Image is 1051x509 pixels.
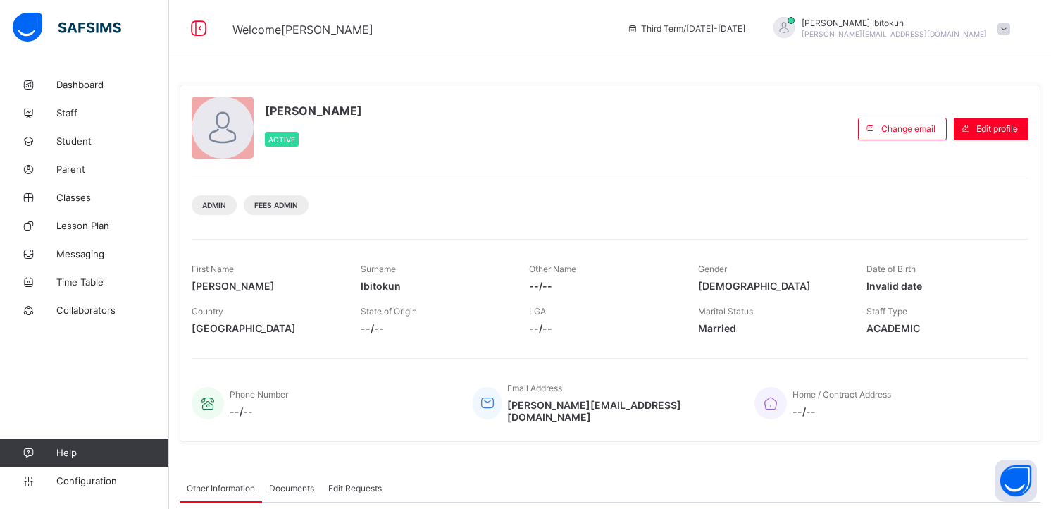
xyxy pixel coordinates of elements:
[802,30,987,38] span: [PERSON_NAME][EMAIL_ADDRESS][DOMAIN_NAME]
[56,276,169,288] span: Time Table
[802,18,987,28] span: [PERSON_NAME] Ibitokun
[56,220,169,231] span: Lesson Plan
[792,389,891,400] span: Home / Contract Address
[230,405,288,417] span: --/--
[56,135,169,147] span: Student
[698,322,846,334] span: Married
[529,306,546,317] span: LGA
[192,306,223,317] span: Country
[866,306,907,317] span: Staff Type
[976,123,1018,134] span: Edit profile
[187,483,255,493] span: Other Information
[269,483,314,493] span: Documents
[866,280,1014,292] span: Invalid date
[866,264,916,274] span: Date of Birth
[230,389,288,400] span: Phone Number
[361,306,417,317] span: State of Origin
[56,475,168,486] span: Configuration
[698,280,846,292] span: [DEMOGRAPHIC_DATA]
[268,135,295,144] span: Active
[529,322,677,334] span: --/--
[192,264,234,274] span: First Name
[56,248,169,259] span: Messaging
[56,447,168,458] span: Help
[627,23,745,34] span: session/term information
[192,322,340,334] span: [GEOGRAPHIC_DATA]
[265,104,362,118] span: [PERSON_NAME]
[698,306,753,317] span: Marital Status
[507,399,733,423] span: [PERSON_NAME][EMAIL_ADDRESS][DOMAIN_NAME]
[529,264,576,274] span: Other Name
[698,264,727,274] span: Gender
[759,17,1017,40] div: OlufemiIbitokun
[56,192,169,203] span: Classes
[13,13,121,42] img: safsims
[254,201,298,209] span: Fees Admin
[361,322,509,334] span: --/--
[529,280,677,292] span: --/--
[56,164,169,175] span: Parent
[56,107,169,118] span: Staff
[361,264,396,274] span: Surname
[995,460,1037,502] button: Open asap
[202,201,226,209] span: Admin
[192,280,340,292] span: [PERSON_NAME]
[232,23,373,37] span: Welcome [PERSON_NAME]
[328,483,382,493] span: Edit Requests
[361,280,509,292] span: Ibitokun
[56,79,169,90] span: Dashboard
[881,123,935,134] span: Change email
[56,305,169,316] span: Collaborators
[792,405,891,417] span: --/--
[866,322,1014,334] span: ACADEMIC
[507,383,562,393] span: Email Address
